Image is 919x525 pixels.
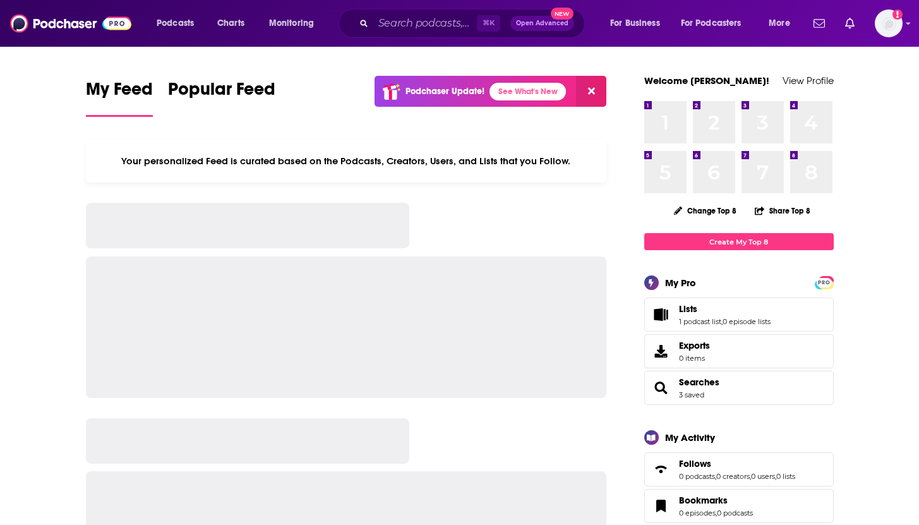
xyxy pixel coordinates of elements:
img: Podchaser - Follow, Share and Rate Podcasts [10,11,131,35]
span: Exports [649,342,674,360]
div: Search podcasts, credits, & more... [351,9,597,38]
span: Follows [644,452,834,486]
input: Search podcasts, credits, & more... [373,13,477,33]
a: 0 creators [716,472,750,481]
button: Share Top 8 [754,198,811,223]
button: open menu [760,13,806,33]
button: open menu [601,13,676,33]
a: Create My Top 8 [644,233,834,250]
span: Logged in as rpendrick [875,9,903,37]
a: 0 lists [776,472,795,481]
a: Bookmarks [649,497,674,515]
button: Open AdvancedNew [510,16,574,31]
span: For Podcasters [681,15,742,32]
a: PRO [817,277,832,287]
span: 0 items [679,354,710,363]
a: Show notifications dropdown [840,13,860,34]
a: My Feed [86,78,153,117]
span: Lists [644,298,834,332]
a: Searches [649,379,674,397]
a: Lists [679,303,771,315]
span: Bookmarks [679,495,728,506]
a: Searches [679,377,719,388]
span: Popular Feed [168,78,275,107]
span: Bookmarks [644,489,834,523]
a: 1 podcast list [679,317,721,326]
span: , [716,509,717,517]
span: New [551,8,574,20]
a: 0 podcasts [717,509,753,517]
a: Bookmarks [679,495,753,506]
a: View Profile [783,75,834,87]
a: 3 saved [679,390,704,399]
span: Monitoring [269,15,314,32]
a: Exports [644,334,834,368]
a: Charts [209,13,252,33]
span: More [769,15,790,32]
span: ⌘ K [477,15,500,32]
span: , [750,472,751,481]
svg: Add a profile image [892,9,903,20]
a: Show notifications dropdown [808,13,830,34]
button: Show profile menu [875,9,903,37]
span: Charts [217,15,244,32]
a: Follows [649,461,674,478]
span: PRO [817,278,832,287]
button: open menu [148,13,210,33]
span: Follows [679,458,711,469]
a: Lists [649,306,674,323]
div: My Activity [665,431,715,444]
div: Your personalized Feed is curated based on the Podcasts, Creators, Users, and Lists that you Follow. [86,140,607,183]
span: Podcasts [157,15,194,32]
span: , [715,472,716,481]
p: Podchaser Update! [405,86,484,97]
a: 0 episodes [679,509,716,517]
span: Searches [644,371,834,405]
span: Open Advanced [516,20,568,27]
span: For Business [610,15,660,32]
div: My Pro [665,277,696,289]
span: My Feed [86,78,153,107]
a: See What's New [490,83,566,100]
span: Lists [679,303,697,315]
a: 0 podcasts [679,472,715,481]
button: open menu [673,13,760,33]
a: Welcome [PERSON_NAME]! [644,75,769,87]
button: open menu [260,13,330,33]
a: 0 users [751,472,775,481]
button: Change Top 8 [666,203,745,219]
span: Exports [679,340,710,351]
span: , [721,317,723,326]
img: User Profile [875,9,903,37]
a: Popular Feed [168,78,275,117]
a: Follows [679,458,795,469]
a: 0 episode lists [723,317,771,326]
span: , [775,472,776,481]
